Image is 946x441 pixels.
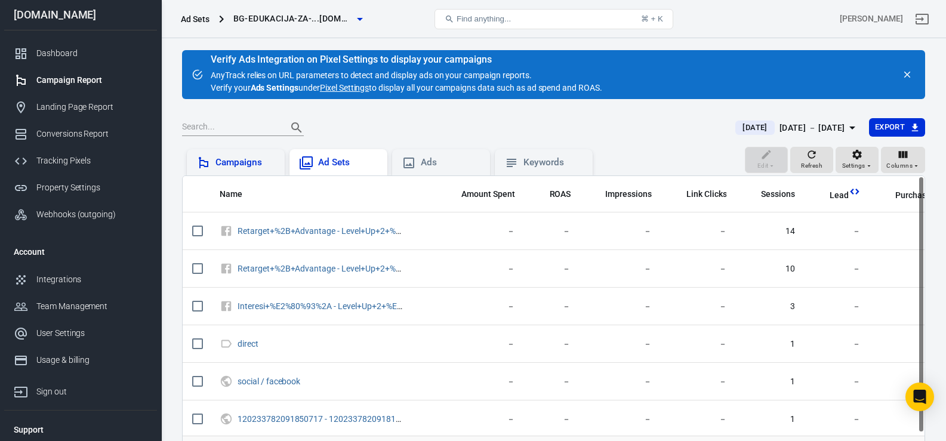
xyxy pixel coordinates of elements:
span: － [534,376,571,388]
span: － [671,301,727,313]
span: － [814,338,861,350]
a: direct [238,339,258,349]
div: Account id: aTnV2ZTu [840,13,903,25]
span: － [534,263,571,275]
span: Name [220,189,242,201]
a: Campaign Report [4,67,157,94]
span: － [814,414,861,425]
div: Dashboard [36,47,147,60]
a: Usage & billing [4,347,157,374]
div: Webhooks (outgoing) [36,208,147,221]
span: － [590,301,652,313]
span: Sessions [761,189,795,201]
span: 10 [745,263,795,275]
a: 120233782091850717 - 120233782091810717 / paid / ig [238,414,451,424]
div: Campaign Report [36,74,147,87]
div: Ads [421,156,480,169]
div: Open Intercom Messenger [905,383,934,411]
span: Purchase [895,190,931,202]
div: Property Settings [36,181,147,194]
span: － [880,263,943,275]
span: The total return on ad spend [534,187,571,201]
span: Columns [886,161,913,171]
svg: Direct [220,337,233,351]
span: Interesi+%E2%80%93%2A - Level+Up+2+%E2%80%93Purchase / cpc / facebook [238,302,406,310]
span: － [590,338,652,350]
a: Interesi+%E2%80%93%2A - Level+Up+2+%E2%80%93Purchase / cpc / facebook [238,301,529,311]
span: － [446,301,515,313]
span: Lead [830,190,849,202]
span: bg-edukacija-za-frizere.com [233,11,353,26]
span: － [590,263,652,275]
span: － [880,376,943,388]
span: Link Clicks [686,189,727,201]
span: The number of clicks on links within the ad that led to advertiser-specified destinations [671,187,727,201]
span: Find anything... [457,14,511,23]
a: User Settings [4,320,157,347]
svg: UTM & Web Traffic [220,412,233,426]
a: Tracking Pixels [4,147,157,174]
span: － [446,338,515,350]
a: Pixel Settings [320,82,369,94]
div: [DATE] － [DATE] [779,121,845,135]
span: － [814,263,861,275]
span: － [880,226,943,238]
div: Ad Sets [181,13,209,25]
span: 1 [745,376,795,388]
span: The number of times your ads were on screen. [605,187,652,201]
a: Conversions Report [4,121,157,147]
a: Team Management [4,293,157,320]
div: Tracking Pixels [36,155,147,167]
span: － [814,376,861,388]
span: － [671,376,727,388]
span: － [446,414,515,425]
div: ⌘ + K [641,14,663,23]
a: Webhooks (outgoing) [4,201,157,228]
button: Find anything...⌘ + K [435,9,673,29]
button: Search [282,113,311,142]
span: Refresh [801,161,822,171]
a: Integrations [4,266,157,293]
div: Integrations [36,273,147,286]
span: － [880,338,943,350]
div: Verify Ads Integration on Pixel Settings to display your campaigns [211,54,602,66]
span: Retarget+%2B+Advantage - Level+Up+2+%E2%80%93Purchase / cpc / facebook [238,264,406,273]
span: 120233782091850717 - 120233782091810717 / paid / ig [238,415,406,423]
span: The estimated total amount of money you've spent on your campaign, ad set or ad during its schedule. [446,187,515,201]
svg: This column is calculated from AnyTrack real-time data [849,186,861,198]
span: The number of times your ads were on screen. [590,187,652,201]
button: Export [869,118,925,137]
span: [DATE] [738,122,772,134]
button: bg-edukacija-za-...[DOMAIN_NAME] [229,8,367,30]
span: Impressions [605,189,652,201]
span: 1 [745,338,795,350]
span: － [671,263,727,275]
span: The number of clicks on links within the ad that led to advertiser-specified destinations [686,187,727,201]
span: Name [220,189,258,201]
span: － [446,376,515,388]
svg: Unknown Facebook [220,224,233,238]
div: Sign out [36,386,147,398]
span: Lead [814,190,849,202]
span: － [534,301,571,313]
strong: Ads Settings [251,83,299,92]
span: The total return on ad spend [550,187,571,201]
span: － [671,226,727,238]
svg: Unknown Facebook [220,299,233,313]
span: － [534,414,571,425]
span: direct [238,340,260,348]
div: Ad Sets [318,156,378,169]
div: Conversions Report [36,128,147,140]
span: Purchase [880,190,931,202]
input: Search... [182,120,278,135]
span: － [814,226,861,238]
span: ROAS [550,189,571,201]
span: social / facebook [238,377,302,386]
a: Landing Page Report [4,94,157,121]
div: [DOMAIN_NAME] [4,10,157,20]
span: Settings [842,161,865,171]
span: The estimated total amount of money you've spent on your campaign, ad set or ad during its schedule. [461,187,515,201]
a: Retarget+%2B+Advantage - Level+Up+2+%E2%80%93Purchase / cpc / facebook [238,264,532,273]
button: Refresh [790,147,833,173]
span: － [446,263,515,275]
